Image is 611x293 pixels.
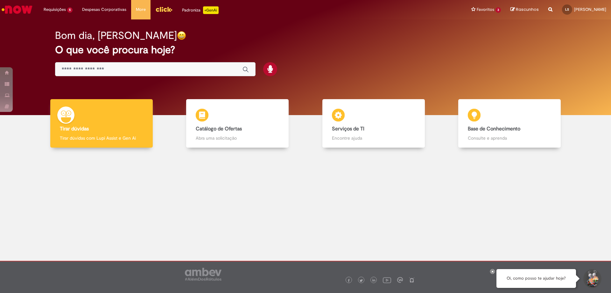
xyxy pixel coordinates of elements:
img: logo_footer_naosei.png [409,277,415,283]
span: [PERSON_NAME] [574,7,606,12]
span: 5 [67,7,73,13]
img: logo_footer_youtube.png [383,276,391,284]
a: Rascunhos [510,7,539,13]
div: Oi, como posso te ajudar hoje? [496,269,576,288]
img: logo_footer_workplace.png [397,277,403,283]
b: Catálogo de Ofertas [196,126,242,132]
p: +GenAi [203,6,219,14]
span: Rascunhos [516,6,539,12]
b: Tirar dúvidas [60,126,89,132]
img: logo_footer_twitter.png [360,279,363,282]
a: Tirar dúvidas Tirar dúvidas com Lupi Assist e Gen Ai [33,99,170,148]
div: Padroniza [182,6,219,14]
span: 3 [495,7,501,13]
img: happy-face.png [177,31,186,40]
b: Base de Conhecimento [468,126,520,132]
span: Despesas Corporativas [82,6,126,13]
p: Tirar dúvidas com Lupi Assist e Gen Ai [60,135,143,141]
p: Abra uma solicitação [196,135,279,141]
img: ServiceNow [1,3,33,16]
span: Requisições [44,6,66,13]
a: Catálogo de Ofertas Abra uma solicitação [170,99,306,148]
h2: O que você procura hoje? [55,44,556,55]
img: logo_footer_ambev_rotulo_gray.png [185,268,221,281]
img: logo_footer_facebook.png [347,279,350,282]
span: Favoritos [477,6,494,13]
button: Iniciar Conversa de Suporte [582,269,601,288]
span: LS [565,7,569,11]
a: Base de Conhecimento Consulte e aprenda [442,99,578,148]
p: Encontre ajuda [332,135,415,141]
p: Consulte e aprenda [468,135,551,141]
a: Serviços de TI Encontre ajuda [305,99,442,148]
span: More [136,6,146,13]
b: Serviços de TI [332,126,364,132]
img: click_logo_yellow_360x200.png [155,4,172,14]
h2: Bom dia, [PERSON_NAME] [55,30,177,41]
img: logo_footer_linkedin.png [372,279,376,282]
